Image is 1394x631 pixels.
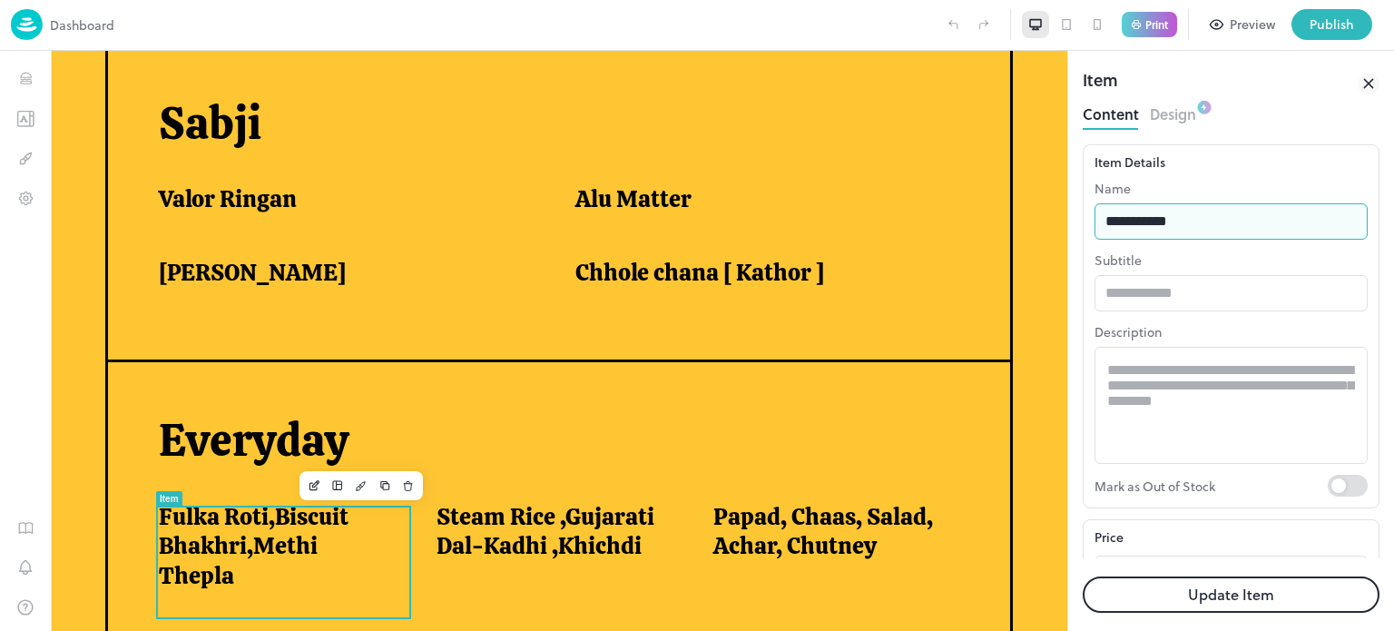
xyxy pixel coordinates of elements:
p: Subtitle [1095,251,1368,270]
span: Alu Matter [525,133,641,163]
span: Chhole chana [ Kathor ] [525,207,773,237]
p: Name [1095,179,1368,198]
div: Item Details [1095,153,1368,172]
label: Undo (Ctrl + Z) [938,9,968,40]
button: Duplicate [322,423,346,447]
div: Preview [1230,15,1275,35]
p: Sabji [108,45,918,101]
p: Price [1095,527,1124,547]
button: Delete [346,423,369,447]
p: Dashboard [50,15,114,35]
div: Publish [1310,15,1354,35]
button: Preview [1200,9,1286,40]
button: Design [299,423,322,447]
p: Print [1145,19,1168,30]
img: logo-86c26b7e.jpg [11,9,43,40]
p: Everyday [108,362,918,418]
button: Design [1150,100,1196,124]
button: Update Item [1083,577,1379,613]
p: Description [1095,322,1368,341]
span: Fulka Roti,Biscuit Bhakhri,Methi Thepla [108,451,341,540]
span: Steam Rice ,Gujarati Dal-Kadhi ,Khichdi [386,451,619,510]
button: Edit [251,423,275,447]
button: Layout [275,423,299,447]
div: Item [109,443,128,453]
button: Publish [1291,9,1372,40]
span: Papad, Chaas, Salad, Achar, Chutney [663,451,896,510]
label: Redo (Ctrl + Y) [968,9,999,40]
button: Content [1083,100,1139,124]
div: Item [1083,67,1118,100]
span: [PERSON_NAME] [108,207,295,237]
span: Valor Ringan [108,133,246,163]
p: Mark as Out of Stock [1095,475,1328,497]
